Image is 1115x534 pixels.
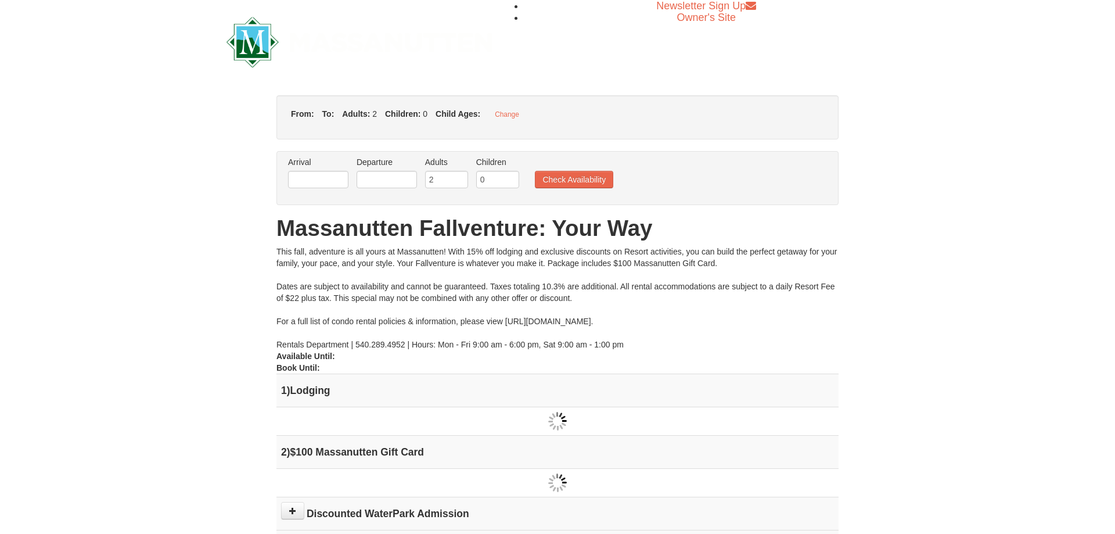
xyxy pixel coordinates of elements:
[342,109,370,119] strong: Adults:
[281,385,834,396] h4: 1 Lodging
[281,508,834,519] h4: Discounted WaterPark Admission
[276,246,839,350] div: This fall, adventure is all yours at Massanutten! With 15% off lodging and exclusive discounts on...
[226,27,492,54] a: Massanutten Resort
[677,12,736,23] a: Owner's Site
[226,17,492,67] img: Massanutten Resort Logo
[322,109,334,119] strong: To:
[548,474,567,492] img: wait gif
[548,412,567,431] img: wait gif
[535,171,613,188] button: Check Availability
[281,446,834,458] h4: 2 $100 Massanutten Gift Card
[276,352,335,361] strong: Available Until:
[287,446,290,458] span: )
[385,109,420,119] strong: Children:
[476,156,519,168] label: Children
[288,156,348,168] label: Arrival
[488,107,526,122] button: Change
[436,109,480,119] strong: Child Ages:
[357,156,417,168] label: Departure
[423,109,427,119] span: 0
[425,156,468,168] label: Adults
[276,217,839,240] h1: Massanutten Fallventure: Your Way
[287,385,290,396] span: )
[291,109,314,119] strong: From:
[372,109,377,119] span: 2
[276,363,320,372] strong: Book Until:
